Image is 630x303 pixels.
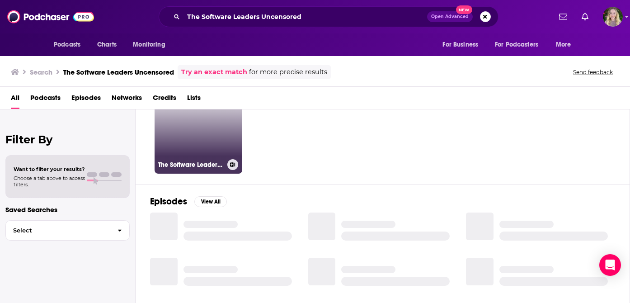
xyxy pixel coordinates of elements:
[5,220,130,241] button: Select
[495,38,538,51] span: For Podcasters
[556,38,571,51] span: More
[6,227,110,233] span: Select
[54,38,80,51] span: Podcasts
[181,67,247,77] a: Try an exact match
[127,36,177,53] button: open menu
[155,86,242,174] a: 26The Software Leaders Uncensored Podcast
[91,36,122,53] a: Charts
[431,14,469,19] span: Open Advanced
[183,9,427,24] input: Search podcasts, credits, & more...
[97,38,117,51] span: Charts
[63,68,174,76] h3: The Software Leaders Uncensored
[5,133,130,146] h2: Filter By
[246,86,334,174] a: 45
[30,68,52,76] h3: Search
[427,11,473,22] button: Open AdvancedNew
[187,90,201,109] a: Lists
[150,196,187,207] h2: Episodes
[14,166,85,172] span: Want to filter your results?
[456,5,472,14] span: New
[570,68,616,76] button: Send feedback
[11,90,19,109] a: All
[158,161,224,169] h3: The Software Leaders Uncensored Podcast
[133,38,165,51] span: Monitoring
[112,90,142,109] a: Networks
[30,90,61,109] a: Podcasts
[7,8,94,25] img: Podchaser - Follow, Share and Rate Podcasts
[5,205,130,214] p: Saved Searches
[153,90,176,109] a: Credits
[47,36,92,53] button: open menu
[14,175,85,188] span: Choose a tab above to access filters.
[249,67,327,77] span: for more precise results
[489,36,551,53] button: open menu
[150,196,227,207] a: EpisodesView All
[599,254,621,276] div: Open Intercom Messenger
[555,9,571,24] a: Show notifications dropdown
[71,90,101,109] a: Episodes
[603,7,623,27] button: Show profile menu
[194,196,227,207] button: View All
[578,9,592,24] a: Show notifications dropdown
[550,36,583,53] button: open menu
[442,38,478,51] span: For Business
[603,7,623,27] img: User Profile
[603,7,623,27] span: Logged in as lauren19365
[436,36,489,53] button: open menu
[159,6,498,27] div: Search podcasts, credits, & more...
